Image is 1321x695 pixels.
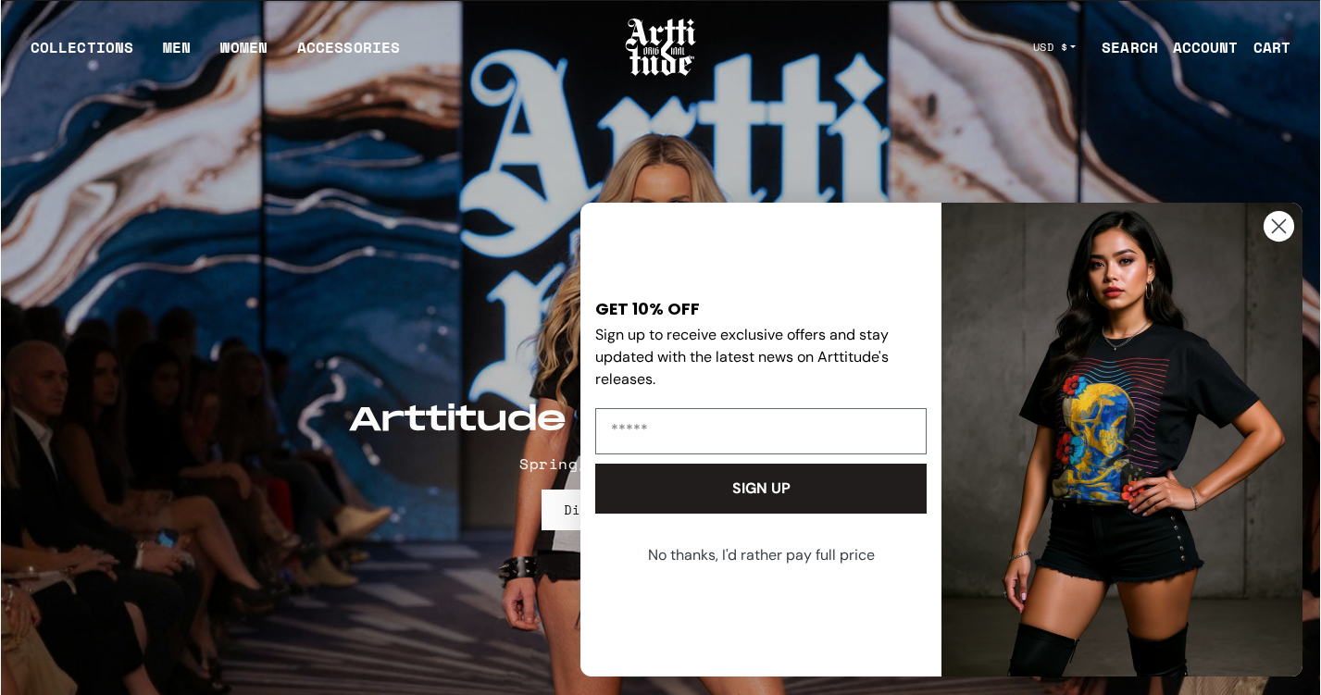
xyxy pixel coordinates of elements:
a: WOMEN [220,36,268,73]
a: Discover IED Collection [542,490,779,530]
input: Email [595,408,927,454]
button: SIGN UP [595,464,927,514]
p: Spring/Summer 2026 Collection [348,453,974,475]
a: Open cart [1239,29,1290,66]
ul: Main navigation [16,36,415,73]
span: GET 10% OFF [595,297,700,320]
span: USD $ [1033,40,1068,55]
button: USD $ [1022,27,1088,68]
span: Sign up to receive exclusive offers and stay updated with the latest news on Arttitude's releases. [595,325,889,389]
div: ACCESSORIES [297,36,400,73]
div: FLYOUT Form [562,184,1321,695]
a: ACCOUNT [1158,29,1239,66]
h2: Arttitude debuts at NYFW [348,401,974,441]
button: No thanks, I'd rather pay full price [593,532,928,578]
a: MEN [163,36,191,73]
img: 88b40c6e-4fbe-451e-b692-af676383430e.jpeg [941,203,1302,676]
button: Close dialog [1263,210,1295,242]
div: COLLECTIONS [31,36,133,73]
div: CART [1253,36,1290,58]
a: SEARCH [1087,29,1158,66]
img: Arttitude [624,16,698,79]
